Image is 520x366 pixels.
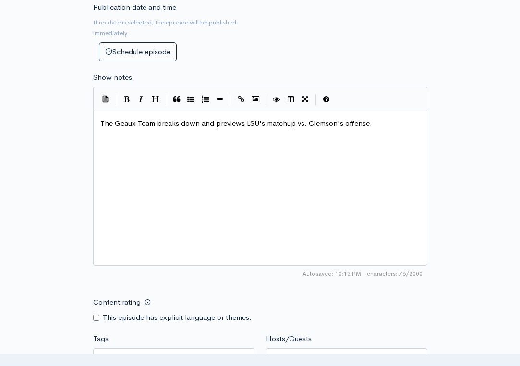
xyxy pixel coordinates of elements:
button: Markdown Guide [319,92,334,107]
button: Bold [120,92,134,107]
i: | [230,94,231,105]
label: Show notes [93,72,132,83]
button: Generic List [184,92,198,107]
button: Quote [169,92,184,107]
button: Toggle Fullscreen [298,92,313,107]
label: This episode has explicit language or themes. [103,312,252,323]
span: The Geaux Team breaks down and previews LSU's matchup vs. Clemson's offense. [100,119,372,128]
button: Insert Image [248,92,263,107]
i: | [315,94,316,105]
button: Italic [134,92,148,107]
label: Tags [93,333,109,344]
button: Numbered List [198,92,213,107]
button: Toggle Preview [269,92,284,107]
i: | [266,94,266,105]
button: Heading [148,92,163,107]
label: Content rating [93,293,141,312]
small: If no date is selected, the episode will be published immediately. [93,18,236,37]
button: Toggle Side by Side [284,92,298,107]
button: Insert Show Notes Template [98,92,113,106]
i: | [116,94,117,105]
button: Insert Horizontal Line [213,92,227,107]
i: | [166,94,167,105]
label: Hosts/Guests [266,333,312,344]
input: Enter the names of the people that appeared on this episode [272,352,274,363]
input: Enter tags for this episode [99,352,101,363]
label: Publication date and time [93,2,176,13]
button: Create Link [234,92,248,107]
span: Autosaved: 10:12 PM [302,269,361,278]
button: Schedule episode [99,42,177,62]
span: 76/2000 [367,269,423,278]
